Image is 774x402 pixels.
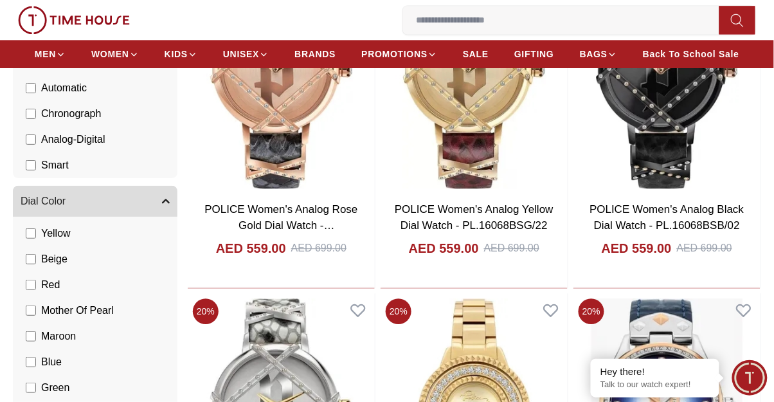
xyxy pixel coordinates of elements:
p: Talk to our watch expert! [600,379,710,390]
input: Automatic [26,83,36,93]
input: Blue [26,357,36,367]
span: Back To School Sale [643,48,739,60]
div: Hey there! [600,365,710,378]
span: BRANDS [294,48,336,60]
span: Automatic [41,80,87,96]
img: ... [18,6,130,34]
div: AED 699.00 [484,241,539,256]
input: Analog-Digital [26,134,36,145]
a: BAGS [580,42,617,66]
a: MEN [35,42,66,66]
span: Red [41,277,60,293]
input: Smart [26,160,36,170]
input: Chronograph [26,109,36,119]
span: Mother Of Pearl [41,303,114,318]
span: Beige [41,251,67,267]
span: Green [41,380,69,396]
input: Yellow [26,228,36,239]
a: SALE [463,42,489,66]
a: KIDS [165,42,197,66]
span: WOMEN [91,48,129,60]
div: AED 699.00 [677,241,732,256]
span: KIDS [165,48,188,60]
a: BRANDS [294,42,336,66]
div: Chat Widget [732,360,768,396]
span: Smart [41,158,69,173]
input: Maroon [26,331,36,342]
input: Red [26,280,36,290]
span: Blue [41,354,62,370]
span: UNISEX [223,48,259,60]
input: Beige [26,254,36,264]
a: POLICE Women's Analog Black Dial Watch - PL.16068BSB/02 [589,203,744,232]
h4: AED 559.00 [602,239,672,257]
span: Maroon [41,329,76,344]
a: PROMOTIONS [361,42,437,66]
span: 20 % [193,298,219,324]
h4: AED 559.00 [409,239,479,257]
button: Dial Color [13,186,177,217]
span: MEN [35,48,56,60]
span: Dial Color [21,194,66,209]
span: 20 % [386,298,411,324]
span: Yellow [41,226,71,241]
input: Green [26,383,36,393]
a: POLICE Women's Analog Rose Gold Dial Watch - PL.16068BSR/32 [204,203,357,248]
span: Analog-Digital [41,132,105,147]
span: PROMOTIONS [361,48,428,60]
a: Back To School Sale [643,42,739,66]
span: SALE [463,48,489,60]
h4: AED 559.00 [216,239,286,257]
a: WOMEN [91,42,139,66]
a: POLICE Women's Analog Yellow Dial Watch - PL.16068BSG/22 [395,203,553,232]
span: BAGS [580,48,607,60]
span: Chronograph [41,106,101,122]
div: AED 699.00 [291,241,346,256]
a: UNISEX [223,42,269,66]
a: GIFTING [514,42,554,66]
span: 20 % [579,298,604,324]
span: GIFTING [514,48,554,60]
input: Mother Of Pearl [26,306,36,316]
